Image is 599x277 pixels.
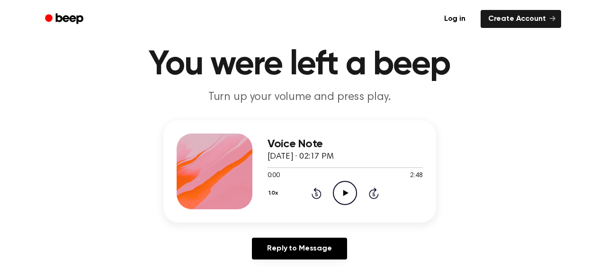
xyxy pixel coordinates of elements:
[435,8,475,30] a: Log in
[252,238,347,259] a: Reply to Message
[268,152,334,161] span: [DATE] · 02:17 PM
[410,171,422,181] span: 2:48
[38,10,92,28] a: Beep
[268,138,423,151] h3: Voice Note
[57,48,542,82] h1: You were left a beep
[481,10,561,28] a: Create Account
[268,171,280,181] span: 0:00
[268,185,282,201] button: 1.0x
[118,89,482,105] p: Turn up your volume and press play.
